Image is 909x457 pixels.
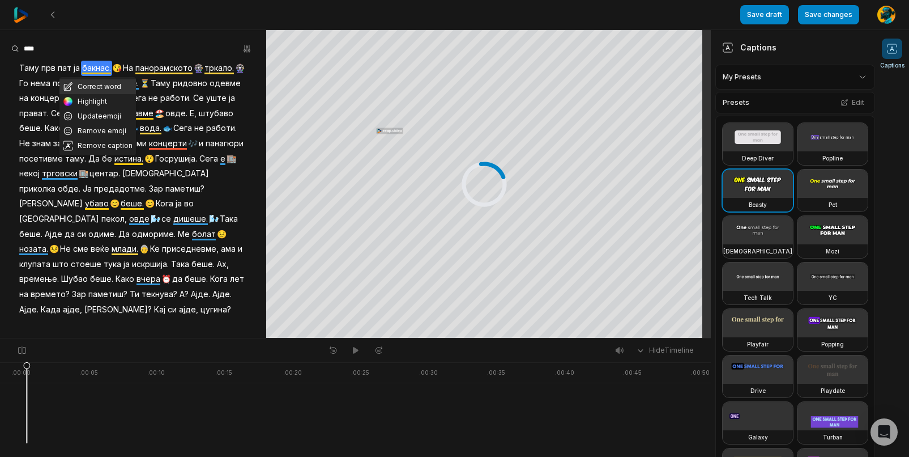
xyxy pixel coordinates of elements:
span: одмориме. [131,227,177,242]
span: ридовно [172,76,208,91]
span: Сега [172,121,193,136]
span: Зар [148,181,164,197]
button: Save changes [798,5,859,24]
button: Updateemoji [59,109,136,124]
span: во [183,196,195,211]
span: Ах, [84,76,98,91]
span: одевме [208,76,242,91]
span: си [76,227,87,242]
button: Remove caption [59,138,136,153]
span: предадотме. [93,181,148,197]
span: Како [44,121,65,136]
span: цугина? [199,302,232,318]
span: се [160,211,172,227]
span: Сега [126,91,147,106]
span: нема [29,76,52,91]
span: ја [122,257,131,272]
span: приседневме, [161,242,220,257]
span: Ја [82,181,93,197]
span: Шубао [60,272,89,287]
span: Кога [155,196,174,211]
span: текнува? [140,287,178,302]
h3: [DEMOGRAPHIC_DATA] [723,247,792,256]
span: трговски [41,166,79,181]
span: Ме [177,227,191,242]
span: прават. [18,106,50,121]
span: Не [18,136,31,151]
span: бакнас. [81,61,112,76]
span: Така [219,211,239,227]
button: Edit [837,95,868,110]
span: Кај [153,302,167,318]
span: ми [135,136,148,151]
span: искршија. [131,257,170,272]
span: не [193,121,205,136]
span: што [52,257,70,272]
span: [DEMOGRAPHIC_DATA] [121,166,210,181]
span: Ти [129,287,140,302]
span: на [18,91,29,106]
span: овде [128,211,151,227]
span: не [147,91,159,106]
h3: Deep Diver [742,154,774,163]
span: ја [72,61,81,76]
h3: Drive [750,386,766,395]
span: млади. [110,242,139,257]
h3: YC [829,293,837,302]
span: посетивме [18,151,64,167]
span: дишеше. [172,211,209,227]
span: веќе [89,242,110,257]
span: концерти. [29,91,71,106]
h3: Popline [822,154,843,163]
span: беше. [183,272,209,287]
h3: Mozi [826,247,839,256]
span: ајде, [62,302,83,318]
div: My Presets [715,65,875,90]
span: времење. [18,272,60,287]
span: вчера [135,272,161,287]
span: обде. [57,181,82,197]
span: и [237,242,244,257]
span: работи. [205,121,238,136]
span: Ајде [44,227,63,242]
span: знам [31,136,52,151]
span: да [171,272,183,287]
span: Така [170,257,190,272]
span: Зар [71,287,87,302]
h3: Tech Talk [744,293,772,302]
span: Ах, [216,257,230,272]
span: Госрушија. [154,151,198,167]
span: Е, [189,106,198,121]
span: времето? [29,287,71,302]
button: HideTimeline [632,342,697,359]
span: пекол, [100,211,128,227]
span: уште [205,91,228,106]
span: зашто. [52,136,80,151]
span: на [18,287,29,302]
h3: Popping [821,340,844,349]
span: Да [117,227,131,242]
h3: Pet [829,200,837,209]
span: беше. [18,227,44,242]
span: прв [40,61,57,76]
button: Save draft [740,5,789,24]
span: На [122,61,134,76]
button: Remove emoji [59,124,136,138]
span: ама [220,242,237,257]
span: беше. [89,272,114,287]
span: Се [192,91,205,106]
span: Кога [209,272,229,287]
span: бе [101,151,113,167]
span: приколка [18,181,57,197]
span: болат [191,227,217,242]
span: нозата. [18,242,49,257]
span: истина. [113,151,144,167]
span: Ајде. [18,302,40,318]
span: клупата [18,257,52,272]
button: Correct word [59,79,136,94]
span: Таму [18,61,40,76]
span: е [219,151,227,167]
span: Ајде. [211,287,233,302]
span: Ајде. [190,287,211,302]
span: сме [72,242,89,257]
